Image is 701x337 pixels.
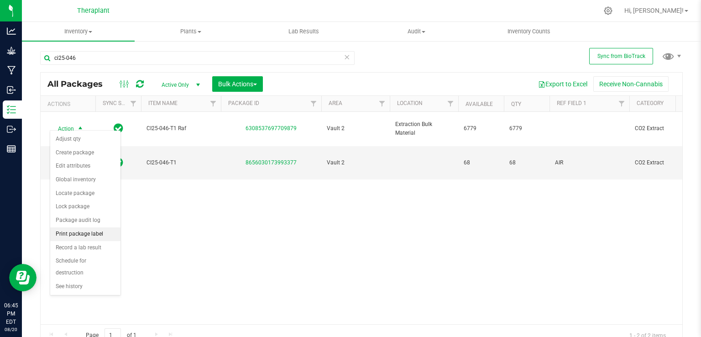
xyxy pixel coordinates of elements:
[7,66,16,75] inline-svg: Manufacturing
[50,159,120,173] li: Edit attributes
[146,158,215,167] span: CI25-046-T1
[50,187,120,200] li: Locate package
[50,241,120,255] li: Record a lab result
[50,227,120,241] li: Print package label
[7,46,16,55] inline-svg: Grow
[148,100,178,106] a: Item Name
[466,101,493,107] a: Available
[40,51,355,65] input: Search Package ID, Item Name, SKU, Lot or Part Number...
[397,100,423,106] a: Location
[637,100,664,106] a: Category
[395,120,453,137] span: Extraction Bulk Material
[126,96,141,111] a: Filter
[7,125,16,134] inline-svg: Outbound
[50,254,120,279] li: Schedule for destruction
[511,101,521,107] a: Qty
[532,76,593,92] button: Export to Excel
[228,100,259,106] a: Package ID
[50,214,120,227] li: Package audit log
[218,80,257,88] span: Bulk Actions
[246,159,297,166] a: 8656030173993377
[7,85,16,95] inline-svg: Inbound
[50,200,120,214] li: Lock package
[495,27,563,36] span: Inventory Counts
[614,96,629,111] a: Filter
[75,122,86,135] span: select
[327,124,384,133] span: Vault 2
[247,22,360,41] a: Lab Results
[4,301,18,326] p: 06:45 PM EDT
[114,122,123,135] span: In Sync
[464,124,498,133] span: 6779
[473,22,586,41] a: Inventory Counts
[624,7,684,14] span: Hi, [PERSON_NAME]!
[7,105,16,114] inline-svg: Inventory
[206,96,221,111] a: Filter
[135,27,247,36] span: Plants
[9,264,37,291] iframe: Resource center
[602,6,614,15] div: Manage settings
[50,146,120,160] li: Create package
[50,173,120,187] li: Global inventory
[589,48,653,64] button: Sync from BioTrack
[597,53,645,59] span: Sync from BioTrack
[212,76,263,92] button: Bulk Actions
[555,158,624,167] span: AIR
[47,79,112,89] span: All Packages
[361,27,472,36] span: Audit
[22,27,135,36] span: Inventory
[443,96,458,111] a: Filter
[135,22,247,41] a: Plants
[77,7,110,15] span: Theraplant
[329,100,342,106] a: Area
[50,122,74,135] span: Action
[7,144,16,153] inline-svg: Reports
[375,96,390,111] a: Filter
[7,26,16,36] inline-svg: Analytics
[557,100,586,106] a: Ref Field 1
[509,158,544,167] span: 68
[344,51,350,63] span: Clear
[22,22,135,41] a: Inventory
[306,96,321,111] a: Filter
[246,125,297,132] a: 6308537697709879
[360,22,473,41] a: Audit
[509,124,544,133] span: 6779
[4,326,18,333] p: 08/20
[464,158,498,167] span: 68
[103,100,138,106] a: Sync Status
[50,280,120,294] li: See history
[47,101,92,107] div: Actions
[327,158,384,167] span: Vault 2
[50,132,120,146] li: Adjust qty
[146,124,215,133] span: CI25-046-T1 Raf
[593,76,669,92] button: Receive Non-Cannabis
[276,27,331,36] span: Lab Results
